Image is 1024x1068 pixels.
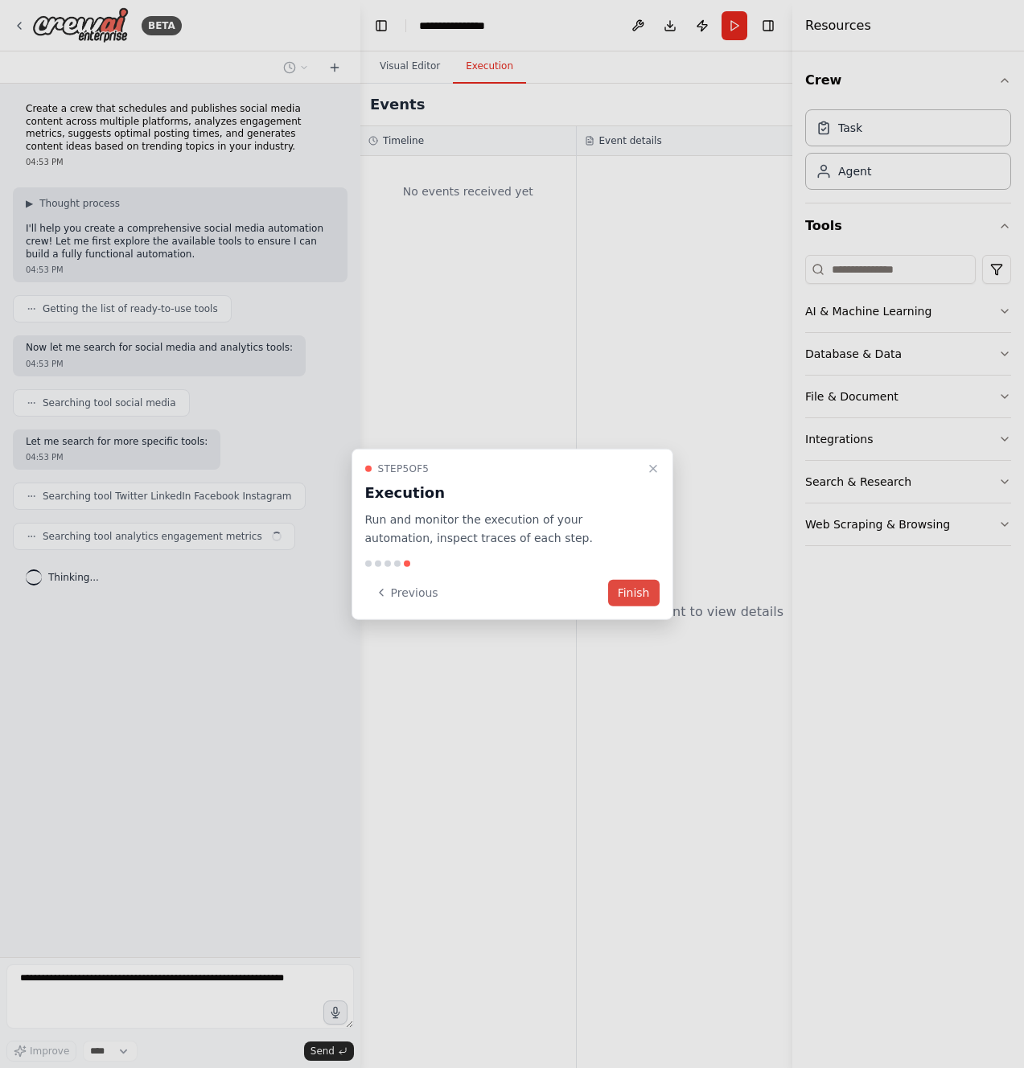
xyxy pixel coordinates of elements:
button: Close walkthrough [644,459,663,479]
h3: Execution [365,482,640,504]
button: Finish [608,579,660,606]
button: Hide left sidebar [370,14,393,37]
p: Run and monitor the execution of your automation, inspect traces of each step. [365,511,640,548]
button: Previous [365,579,448,606]
span: Step 5 of 5 [378,462,430,475]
